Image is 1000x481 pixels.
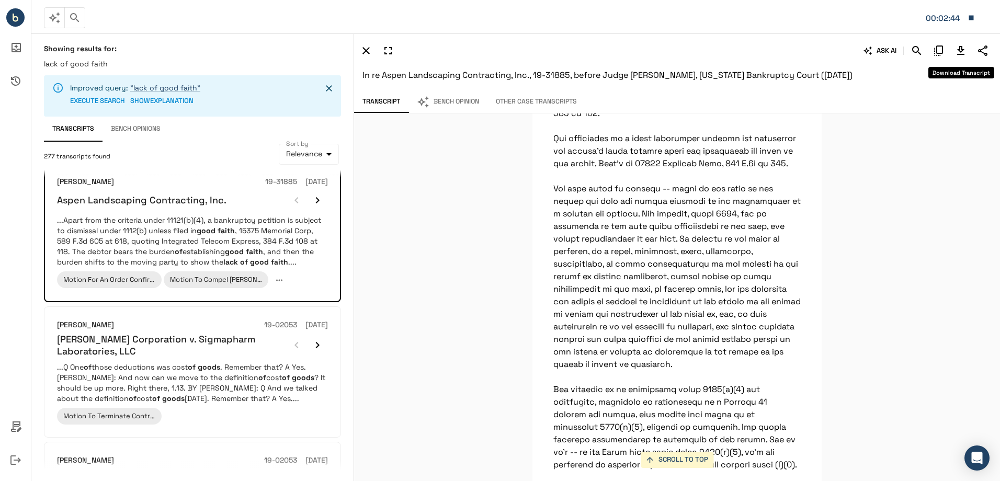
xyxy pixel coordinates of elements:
[305,455,328,466] h6: [DATE]
[162,394,185,403] em: goods
[63,411,161,420] span: Motion To Terminate Contract
[129,394,137,403] em: of
[240,257,248,267] em: of
[44,59,341,69] p: lack of good faith
[264,319,297,331] h6: 19-02053
[408,91,487,113] button: Bench Opinion
[926,12,962,25] div: Matter: 443237.000006
[265,176,297,188] h6: 19-31885
[908,42,926,60] button: Search
[952,42,970,60] button: Download Transcript
[264,455,297,466] h6: 19-02053
[44,44,341,53] h6: Showing results for:
[197,226,215,235] em: good
[225,247,244,256] em: good
[57,176,114,188] h6: [PERSON_NAME]
[921,7,980,29] button: Matter: 443237.000006
[641,452,713,468] button: SCROLL TO TOP
[974,42,992,60] button: Share Transcript
[321,81,337,96] button: Close
[188,362,196,372] em: of
[354,91,408,113] button: Transcript
[103,117,169,142] button: Bench Opinions
[57,194,226,206] h6: Aspen Landscaping Contracting, Inc.
[70,83,200,93] p: Improved query:
[44,117,103,142] button: Transcripts
[271,257,288,267] em: faith
[57,215,328,267] p: ...Apart from the criteria under 11121(b)(4), a bankruptcy petition is subject to dismissal under...
[57,319,114,331] h6: [PERSON_NAME]
[84,362,92,372] em: of
[57,362,328,404] p: ...Q One those deductions was cost . Remember that? A Yes. [PERSON_NAME]: And now can we move to ...
[258,373,266,382] em: of
[223,257,238,267] em: lack
[279,144,339,165] div: Relevance
[362,70,853,81] span: In re Aspen Landscaping Contracting, Inc., 19-31885, before Judge [PERSON_NAME], [US_STATE] Bankr...
[928,67,994,78] div: Download Transcript
[292,373,314,382] em: goods
[130,93,194,109] button: SHOWEXPLANATION
[70,93,125,109] button: EXECUTE SEARCH
[246,247,263,256] em: faith
[861,42,899,60] button: ASK AI
[282,373,290,382] em: of
[175,247,183,256] em: of
[286,139,309,148] label: Sort by
[57,333,286,358] h6: [PERSON_NAME] Corporation v. Sigmapharm Laboratories, LLC
[964,445,990,471] div: Open Intercom Messenger
[130,83,200,93] a: "lack of good faith"
[305,176,328,188] h6: [DATE]
[218,226,235,235] em: faith
[930,42,948,60] button: Copy Citation
[170,275,531,284] span: Motion To Compel [PERSON_NAME] To Accept Four Vehicles And Authorize The Debtor To Transfer The V...
[63,275,423,284] span: Motion For An Order Confirming That The Automatic Stay Is Not In Effect With Respect To The Share...
[305,319,328,331] h6: [DATE]
[152,394,160,403] em: of
[57,455,114,466] h6: [PERSON_NAME]
[250,257,269,267] em: good
[487,91,585,113] button: Other Case Transcripts
[44,152,110,162] span: 277 transcripts found
[198,362,220,372] em: goods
